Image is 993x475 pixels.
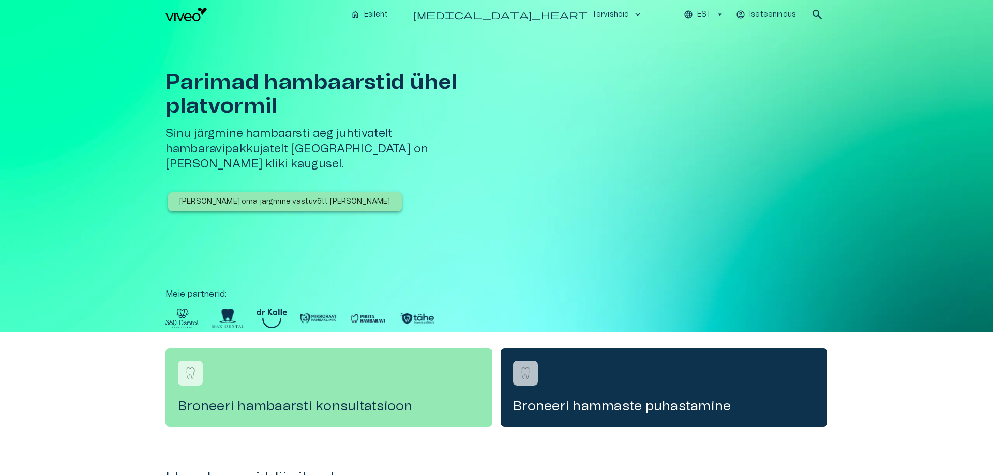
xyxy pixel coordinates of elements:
[179,196,390,207] p: [PERSON_NAME] oma järgmine vastuvõtt [PERSON_NAME]
[165,309,199,328] img: Partner logo
[682,7,726,22] button: EST
[299,309,337,328] img: Partner logo
[212,309,244,328] img: Partner logo
[734,7,799,22] button: Iseteenindus
[165,126,501,172] h5: Sinu järgmine hambaarsti aeg juhtivatelt hambaravipakkujatelt [GEOGRAPHIC_DATA] on [PERSON_NAME] ...
[165,8,207,21] img: Viveo logo
[168,192,402,211] button: [PERSON_NAME] oma järgmine vastuvõtt [PERSON_NAME]
[518,365,533,381] img: Broneeri hammaste puhastamine logo
[501,348,827,427] a: Navigate to service booking
[414,10,588,19] span: [MEDICAL_DATA]_heart
[364,9,388,20] p: Esileht
[165,70,501,118] h1: Parimad hambaarstid ühel platvormil
[592,9,629,20] p: Tervishoid
[749,9,796,20] p: Iseteenindus
[807,4,827,25] button: open search modal
[697,9,711,20] p: EST
[165,348,492,427] a: Navigate to service booking
[349,309,386,328] img: Partner logo
[257,309,287,328] img: Partner logo
[183,365,198,381] img: Broneeri hambaarsti konsultatsioon logo
[513,398,815,415] h4: Broneeri hammaste puhastamine
[347,7,393,22] button: homeEsileht
[178,398,480,415] h4: Broneeri hambaarsti konsultatsioon
[633,10,642,19] span: keyboard_arrow_down
[165,288,827,300] p: Meie partnerid :
[399,309,436,328] img: Partner logo
[811,8,823,21] span: search
[410,7,647,22] button: [MEDICAL_DATA]_heartTervishoidkeyboard_arrow_down
[351,10,360,19] span: home
[165,8,342,21] a: Navigate to homepage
